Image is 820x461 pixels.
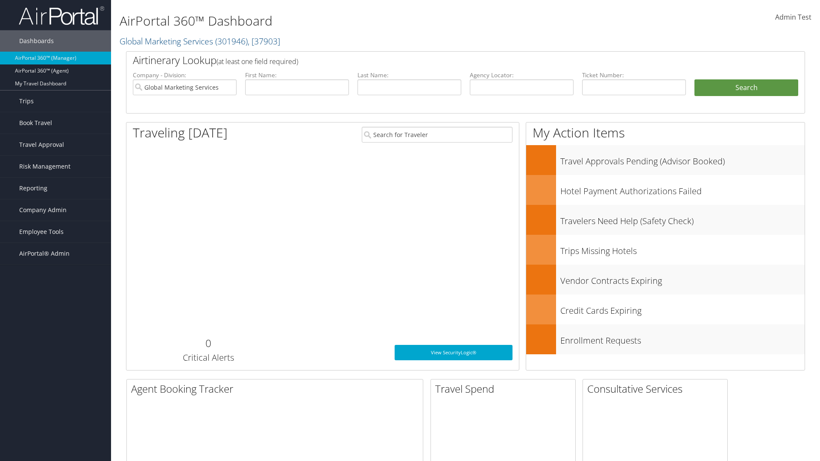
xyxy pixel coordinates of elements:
h2: Agent Booking Tracker [131,382,423,396]
a: Travel Approvals Pending (Advisor Booked) [526,145,805,175]
h3: Critical Alerts [133,352,284,364]
h2: Consultative Services [587,382,727,396]
a: Credit Cards Expiring [526,295,805,324]
h3: Vendor Contracts Expiring [560,271,805,287]
span: Reporting [19,178,47,199]
h2: Travel Spend [435,382,575,396]
span: , [ 37903 ] [248,35,280,47]
input: Search for Traveler [362,127,512,143]
span: ( 301946 ) [215,35,248,47]
h3: Hotel Payment Authorizations Failed [560,181,805,197]
h2: 0 [133,336,284,350]
h1: AirPortal 360™ Dashboard [120,12,581,30]
h3: Trips Missing Hotels [560,241,805,257]
span: Admin Test [775,12,811,22]
h1: Traveling [DATE] [133,124,228,142]
h3: Credit Cards Expiring [560,301,805,317]
span: Risk Management [19,156,70,177]
h2: Airtinerary Lookup [133,53,742,67]
a: Global Marketing Services [120,35,280,47]
h3: Enrollment Requests [560,330,805,347]
a: Travelers Need Help (Safety Check) [526,205,805,235]
h3: Travel Approvals Pending (Advisor Booked) [560,151,805,167]
a: Enrollment Requests [526,324,805,354]
span: AirPortal® Admin [19,243,70,264]
a: Admin Test [775,4,811,31]
span: (at least one field required) [217,57,298,66]
h3: Travelers Need Help (Safety Check) [560,211,805,227]
span: Book Travel [19,112,52,134]
a: Trips Missing Hotels [526,235,805,265]
a: Hotel Payment Authorizations Failed [526,175,805,205]
span: Dashboards [19,30,54,52]
span: Trips [19,90,34,112]
h1: My Action Items [526,124,805,142]
span: Company Admin [19,199,67,221]
button: Search [694,79,798,96]
label: Company - Division: [133,71,237,79]
label: First Name: [245,71,349,79]
label: Ticket Number: [582,71,686,79]
span: Employee Tools [19,221,64,242]
a: View SecurityLogic® [395,345,512,360]
a: Vendor Contracts Expiring [526,265,805,295]
span: Travel Approval [19,134,64,155]
label: Agency Locator: [470,71,574,79]
label: Last Name: [357,71,461,79]
img: airportal-logo.png [19,6,104,26]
